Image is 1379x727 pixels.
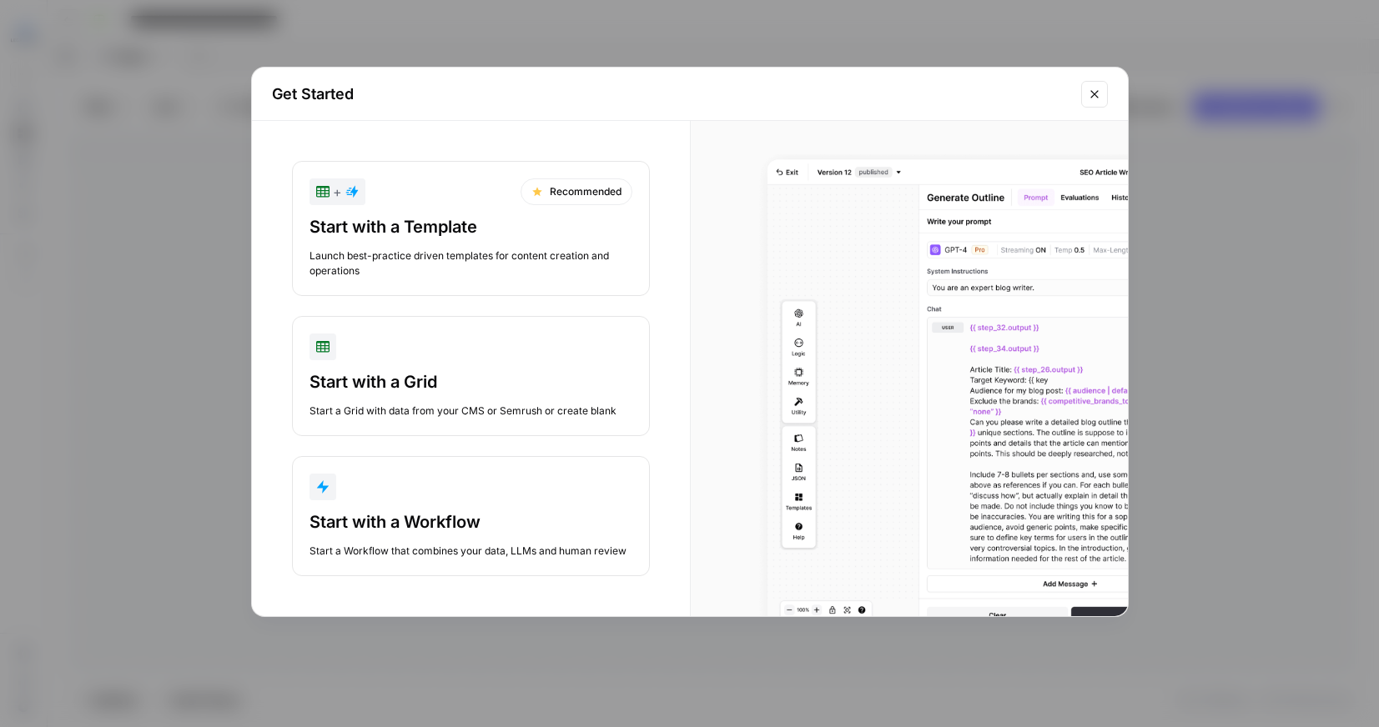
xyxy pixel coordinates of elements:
div: Start with a Workflow [310,510,632,534]
div: Start with a Grid [310,370,632,394]
button: Start with a GridStart a Grid with data from your CMS or Semrush or create blank [292,316,650,436]
div: Start a Grid with data from your CMS or Semrush or create blank [310,404,632,419]
h2: Get Started [272,83,1071,106]
div: Start with a Template [310,215,632,238]
div: Recommended [521,178,632,205]
div: Launch best-practice driven templates for content creation and operations [310,248,632,278]
div: Start a Workflow that combines your data, LLMs and human review [310,544,632,559]
div: + [316,182,359,202]
button: +RecommendedStart with a TemplateLaunch best-practice driven templates for content creation and o... [292,161,650,296]
button: Close modal [1081,81,1108,108]
button: Start with a WorkflowStart a Workflow that combines your data, LLMs and human review [292,456,650,576]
